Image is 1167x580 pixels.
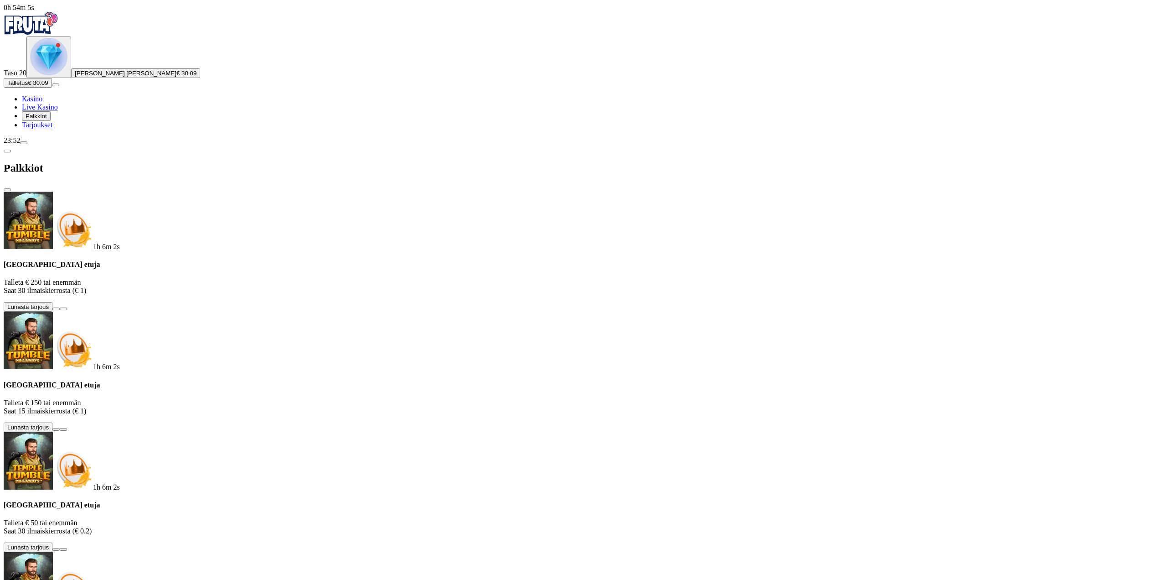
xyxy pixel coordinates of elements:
[4,381,1163,389] h4: [GEOGRAPHIC_DATA] etuja
[4,162,1163,174] h2: Palkkiot
[4,150,11,152] button: chevron-left icon
[4,312,53,369] img: Temple Tumble
[26,113,47,120] span: Palkkiot
[4,78,52,88] button: Talletusplus icon€ 30.09
[93,483,120,491] span: countdown
[176,70,196,77] span: € 30.09
[28,79,48,86] span: € 30.09
[4,302,52,312] button: Lunasta tarjous
[4,4,34,11] span: user session time
[22,95,42,103] a: Kasino
[60,548,67,551] button: info
[52,84,59,86] button: menu
[4,69,26,77] span: Taso 20
[4,136,20,144] span: 23:52
[4,278,1163,295] p: Talleta € 250 tai enemmän Saat 30 ilmaiskierrosta (€ 1)
[4,188,11,191] button: close
[7,424,49,431] span: Lunasta tarjous
[4,423,52,432] button: Lunasta tarjous
[53,329,93,369] img: Deposit bonus icon
[4,543,52,552] button: Lunasta tarjous
[20,141,27,144] button: menu
[93,243,120,251] span: countdown
[4,95,1163,129] nav: Main menu
[4,432,53,490] img: Temple Tumble
[71,68,200,78] button: [PERSON_NAME] [PERSON_NAME]€ 30.09
[53,449,93,490] img: Deposit bonus icon
[4,28,58,36] a: Fruta
[93,363,120,371] span: countdown
[4,519,1163,535] p: Talleta € 50 tai enemmän Saat 30 ilmaiskierrosta (€ 0.2)
[4,261,1163,269] h4: [GEOGRAPHIC_DATA] etuja
[4,501,1163,509] h4: [GEOGRAPHIC_DATA] etuja
[4,192,53,249] img: Temple Tumble
[7,303,49,310] span: Lunasta tarjous
[26,37,71,78] button: level unlocked
[30,38,67,75] img: level unlocked
[22,111,51,121] button: Palkkiot
[60,308,67,310] button: info
[7,79,28,86] span: Talletus
[4,12,58,35] img: Fruta
[60,428,67,431] button: info
[7,544,49,551] span: Lunasta tarjous
[22,121,52,129] a: Tarjoukset
[4,399,1163,415] p: Talleta € 150 tai enemmän Saat 15 ilmaiskierrosta (€ 1)
[22,103,58,111] a: Live Kasino
[53,209,93,249] img: Deposit bonus icon
[75,70,176,77] span: [PERSON_NAME] [PERSON_NAME]
[4,12,1163,129] nav: Primary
